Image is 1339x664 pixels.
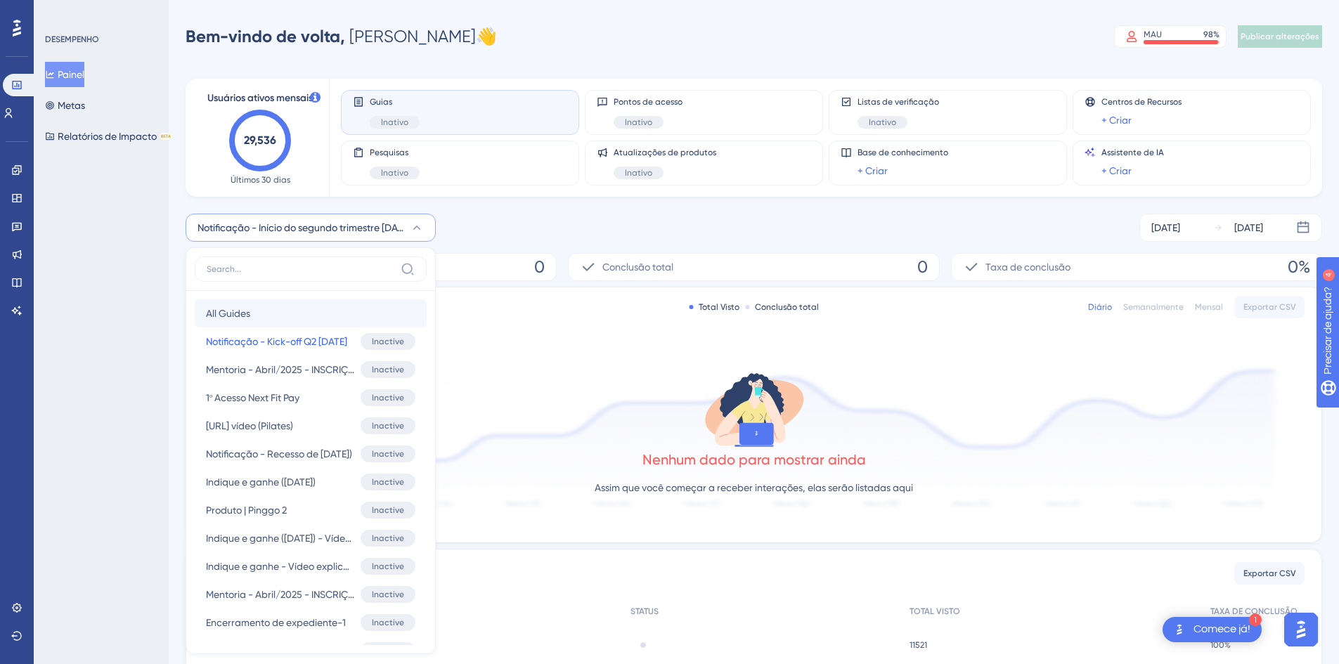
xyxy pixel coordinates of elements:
[206,642,337,659] span: Encerramento de expediente
[195,440,427,468] button: Notificação - Recesso de [DATE])Inactive
[206,586,355,603] span: Mentoria - Abril/2025 - INSCRIÇÃO 01
[910,640,927,650] font: 11521
[1243,302,1296,312] font: Exportar CSV
[231,175,290,185] font: Últimos 30 dias
[625,117,652,127] font: Inativo
[381,117,408,127] font: Inativo
[1194,623,1250,634] font: Comece já!
[1280,608,1322,651] iframe: Iniciador do Assistente de IA do UserGuiding
[1243,568,1296,578] font: Exportar CSV
[195,468,427,496] button: Indique e ganhe ([DATE])Inactive
[195,384,427,412] button: 1º Acesso Next Fit PayInactive
[910,606,960,616] font: TOTAL VISTO
[45,34,99,44] font: DESEMPENHO
[33,6,121,17] font: Precisar de ajuda?
[372,364,404,375] span: Inactive
[869,117,896,127] font: Inativo
[161,134,171,138] font: BETA
[206,530,355,547] span: Indique e ganhe ([DATE]) - Vídeo divulgação prêmios
[195,356,427,384] button: Mentoria - Abril/2025 - INSCRIÇÃO 02Inactive
[207,263,395,275] input: Search...
[195,552,427,580] button: Indique e ganhe - Vídeo explicativo (Cris) ([DATE])Inactive
[381,168,408,178] font: Inativo
[1101,115,1132,126] font: + Criar
[195,299,427,327] button: All Guides
[195,496,427,524] button: Produto | Pinggo 2Inactive
[1210,640,1231,650] font: 100%
[45,62,84,87] button: Painel
[195,608,427,637] button: Encerramento de expediente-1Inactive
[699,302,739,312] font: Total Visto
[372,561,404,572] span: Inactive
[858,165,888,176] font: + Criar
[1144,30,1162,39] font: MAU
[372,448,404,460] span: Inactive
[372,504,404,516] span: Inactive
[476,27,497,46] font: 👋
[58,69,84,80] font: Painel
[1101,97,1182,107] font: Centros de Recursos
[614,97,683,107] font: Pontos de acesso
[372,392,404,403] span: Inactive
[206,333,347,350] span: Notificação - Kick-off Q2 [DATE]
[1195,302,1223,312] font: Mensal
[372,617,404,628] span: Inactive
[372,420,404,431] span: Inactive
[1234,296,1305,318] button: Exportar CSV
[1151,222,1180,233] font: [DATE]
[642,451,866,468] font: Nenhum dado para mostrar ainda
[58,131,157,142] font: Relatórios de Impacto
[207,92,313,104] font: Usuários ativos mensais
[1288,257,1310,277] font: 0%
[755,302,819,312] font: Conclusão total
[1241,32,1319,41] font: Publicar alterações
[186,214,436,242] button: Notificação - Início do segundo trimestre [DATE]
[206,502,287,519] span: Produto | Pinggo 2
[131,8,135,16] font: 4
[195,524,427,552] button: Indique e ganhe ([DATE]) - Vídeo divulgação prêmiosInactive
[206,558,355,575] span: Indique e ganhe - Vídeo explicativo (Cris) ([DATE])
[195,327,427,356] button: Notificação - Kick-off Q2 [DATE]Inactive
[534,257,545,277] font: 0
[1171,621,1188,638] img: imagem-do-lançador-texto-alternativo
[45,124,172,149] button: Relatórios de ImpactoBETA
[349,27,476,46] font: [PERSON_NAME]
[1088,302,1112,312] font: Diário
[917,257,928,277] font: 0
[206,614,346,631] span: Encerramento de expediente-1
[1163,617,1262,642] div: Abra a lista de verificação Comece!, módulos restantes: 1
[58,100,85,111] font: Metas
[1101,165,1132,176] font: + Criar
[1123,302,1184,312] font: Semanalmente
[372,533,404,544] span: Inactive
[244,134,276,147] text: 29,536
[630,606,659,616] font: STATUS
[985,261,1070,273] font: Taxa de conclusão
[370,97,392,107] font: Guias
[195,580,427,608] button: Mentoria - Abril/2025 - INSCRIÇÃO 01Inactive
[1234,562,1305,585] button: Exportar CSV
[372,589,404,600] span: Inactive
[1203,30,1213,39] font: 98
[1210,606,1298,616] font: TAXA DE CONCLUSÃO
[1253,616,1257,624] font: 1
[372,336,404,347] span: Inactive
[206,361,355,378] span: Mentoria - Abril/2025 - INSCRIÇÃO 02
[372,476,404,488] span: Inactive
[595,482,913,493] font: Assim que você começar a receber interações, elas serão listadas aqui
[206,417,293,434] span: [URL] vídeo (Pilates)
[195,412,427,440] button: [URL] vídeo (Pilates)Inactive
[1101,148,1164,157] font: Assistente de IA
[198,222,410,233] font: Notificação - Início do segundo trimestre [DATE]
[370,148,408,157] font: Pesquisas
[1238,25,1322,48] button: Publicar alterações
[858,97,939,107] font: Listas de verificação
[186,26,345,46] font: Bem-vindo de volta,
[1234,222,1263,233] font: [DATE]
[614,148,716,157] font: Atualizações de produtos
[45,93,85,118] button: Metas
[206,389,299,406] span: 1º Acesso Next Fit Pay
[1213,30,1220,39] font: %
